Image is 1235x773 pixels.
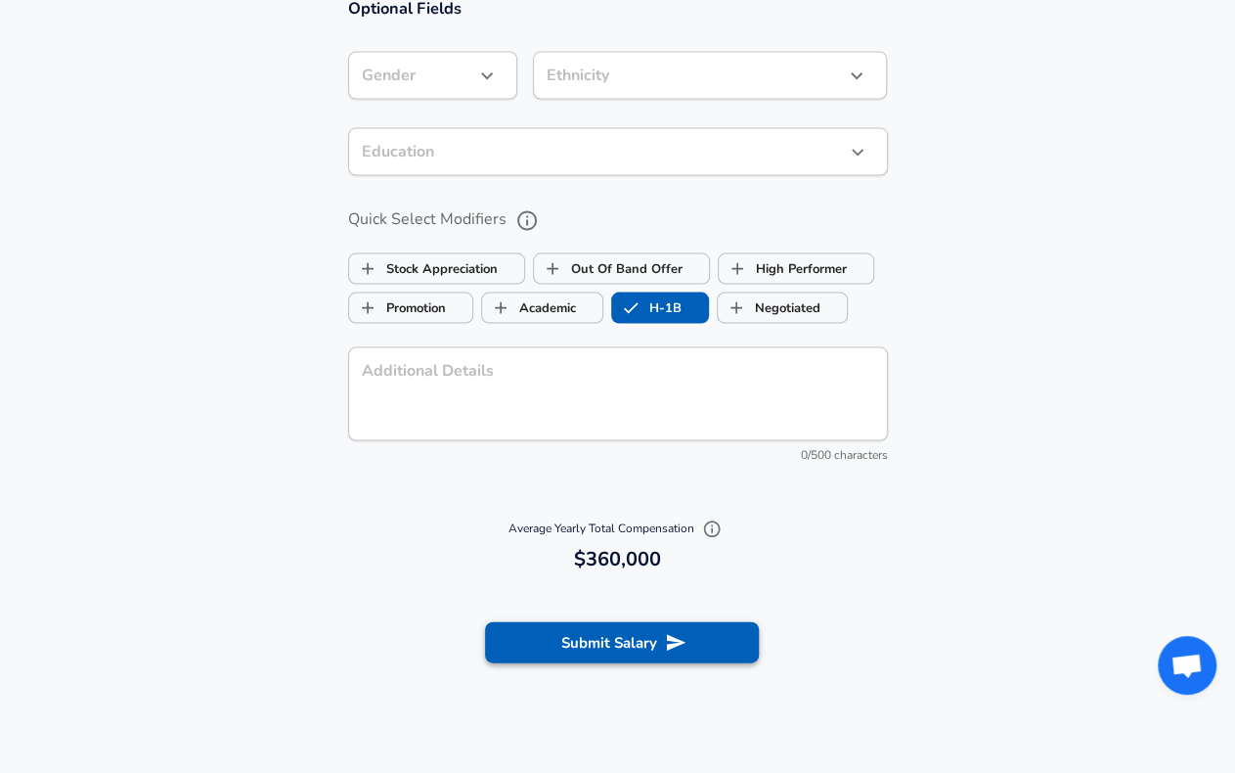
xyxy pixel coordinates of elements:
button: PromotionPromotion [348,293,473,324]
label: Out Of Band Offer [534,250,683,288]
button: Out Of Band OfferOut Of Band Offer [533,253,710,285]
label: Negotiated [718,290,820,327]
button: H-1BH-1B [611,293,709,324]
span: High Performer [719,250,756,288]
button: High PerformerHigh Performer [718,253,874,285]
div: 0/500 characters [348,446,888,466]
div: Open chat [1158,636,1216,695]
button: NegotiatedNegotiated [717,293,848,324]
h6: $360,000 [356,544,880,575]
label: Stock Appreciation [349,250,498,288]
button: Submit Salary [485,622,759,663]
button: help [510,205,544,238]
button: Stock AppreciationStock Appreciation [348,253,525,285]
label: Academic [482,290,576,327]
span: Average Yearly Total Compensation [508,521,727,536]
span: Promotion [349,290,386,327]
span: H-1B [612,290,649,327]
button: AcademicAcademic [481,293,603,324]
button: Explain Total Compensation [697,515,727,544]
span: Academic [482,290,519,327]
span: Out Of Band Offer [534,250,571,288]
label: H-1B [612,290,682,327]
label: Promotion [349,290,446,327]
span: Stock Appreciation [349,250,386,288]
span: Negotiated [718,290,755,327]
label: Quick Select Modifiers [348,205,888,238]
label: High Performer [719,250,847,288]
